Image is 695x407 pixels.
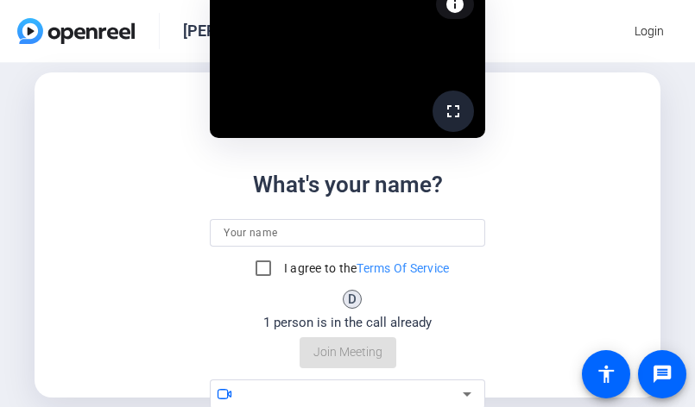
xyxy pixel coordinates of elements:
label: I agree to the [281,260,450,277]
a: Terms Of Service [357,261,449,275]
button: Login [621,16,678,47]
span: Login [635,22,664,41]
div: D [343,290,362,309]
img: OpenReel logo [17,18,135,44]
mat-icon: accessibility [596,364,616,385]
div: What's your name? [253,168,443,202]
mat-icon: fullscreen [443,101,464,122]
mat-icon: message [652,364,673,385]
div: 1 person is in the call already [263,313,432,333]
input: Your name [224,222,471,243]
